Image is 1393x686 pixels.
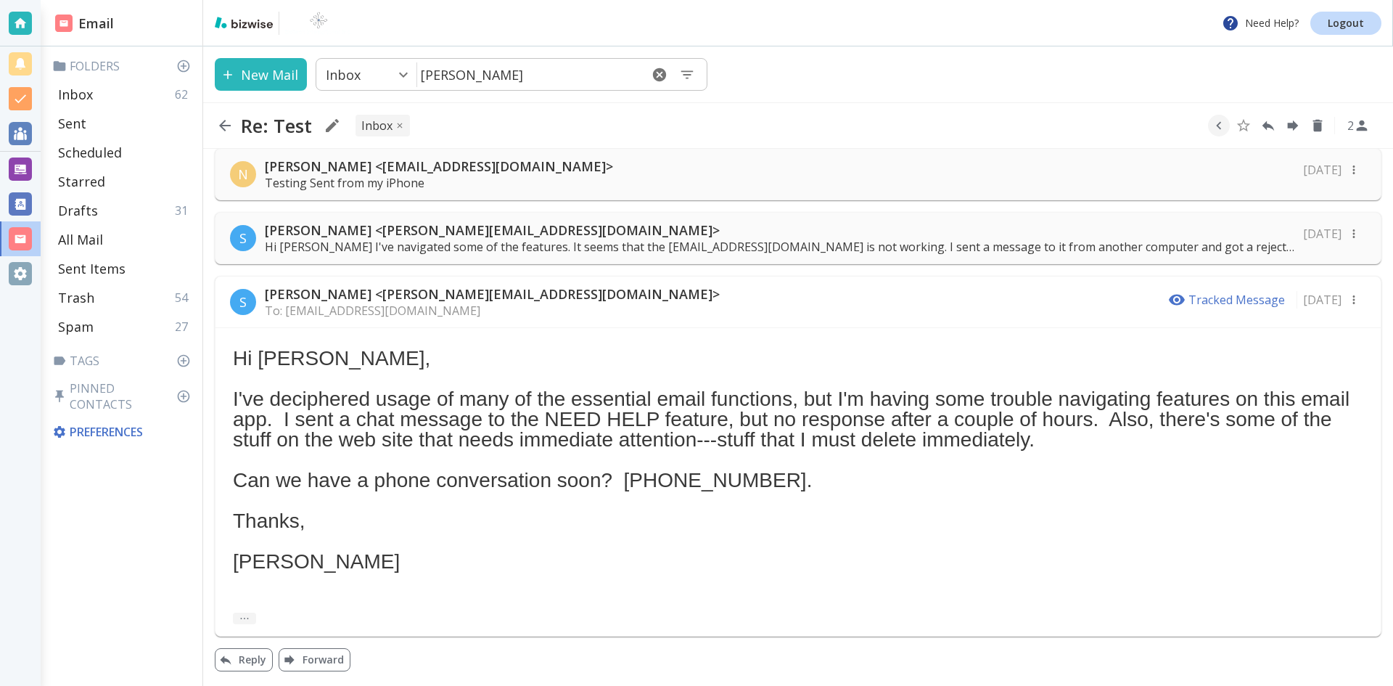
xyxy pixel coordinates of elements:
[52,225,197,254] div: All Mail
[175,290,194,306] p: 54
[1347,118,1354,134] p: 2
[265,221,1294,239] p: [PERSON_NAME] <[PERSON_NAME][EMAIL_ADDRESS][DOMAIN_NAME]>
[49,418,197,446] div: Preferences
[175,319,194,335] p: 27
[215,17,273,28] img: bizwise
[215,277,1381,328] div: S[PERSON_NAME] <[PERSON_NAME][EMAIL_ADDRESS][DOMAIN_NAME]>To: [EMAIL_ADDRESS][DOMAIN_NAME]Tracked...
[52,283,197,312] div: Trash54
[52,109,197,138] div: Sent
[215,58,307,91] button: New Mail
[1303,162,1341,178] p: [DATE]
[1341,108,1376,143] button: See Participants
[52,196,197,225] div: Drafts31
[239,293,247,311] p: S
[58,115,86,132] p: Sent
[52,254,197,283] div: Sent Items
[58,86,93,103] p: Inbox
[239,229,247,247] p: S
[1303,226,1341,242] p: [DATE]
[58,289,94,306] p: Trash
[265,175,613,191] p: Testing Sent from my iPhone
[58,318,94,335] p: Spam
[52,167,197,196] div: Starred
[175,86,194,102] p: 62
[265,303,720,319] p: To: [EMAIL_ADDRESS][DOMAIN_NAME]
[52,138,197,167] div: Scheduled
[265,158,613,175] p: [PERSON_NAME] <[EMAIL_ADDRESS][DOMAIN_NAME]>
[58,173,105,190] p: Starred
[58,260,126,277] p: Sent Items
[1303,292,1341,308] p: [DATE]
[58,231,103,248] p: All Mail
[52,312,197,341] div: Spam27
[52,424,194,440] p: Preferences
[52,380,197,412] p: Pinned Contacts
[238,166,248,183] p: N
[1328,18,1364,28] p: Logout
[52,58,197,74] p: Folders
[1222,15,1299,32] p: Need Help?
[1307,115,1328,136] button: Delete
[52,80,197,109] div: Inbox62
[1168,291,1285,309] p: Tracked Message
[241,114,312,137] h2: Re: Test
[55,15,73,32] img: DashboardSidebarEmail.svg
[1310,12,1381,35] a: Logout
[361,118,393,134] p: INBOX
[1257,115,1279,136] button: Reply
[265,285,720,303] p: [PERSON_NAME] <[PERSON_NAME][EMAIL_ADDRESS][DOMAIN_NAME]>
[58,144,122,161] p: Scheduled
[1162,285,1291,314] button: Tracked Message
[326,66,361,83] p: Inbox
[285,12,352,35] img: BioTech International
[52,353,197,369] p: Tags
[175,203,194,219] p: 31
[279,648,350,671] button: Forward
[58,202,98,219] p: Drafts
[265,239,1294,255] p: Hi [PERSON_NAME] I've navigated some of the features. It seems that the [EMAIL_ADDRESS][DOMAIN_NA...
[417,60,640,89] input: Search
[1282,115,1304,136] button: Forward
[55,14,114,33] h2: Email
[215,648,273,671] button: Reply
